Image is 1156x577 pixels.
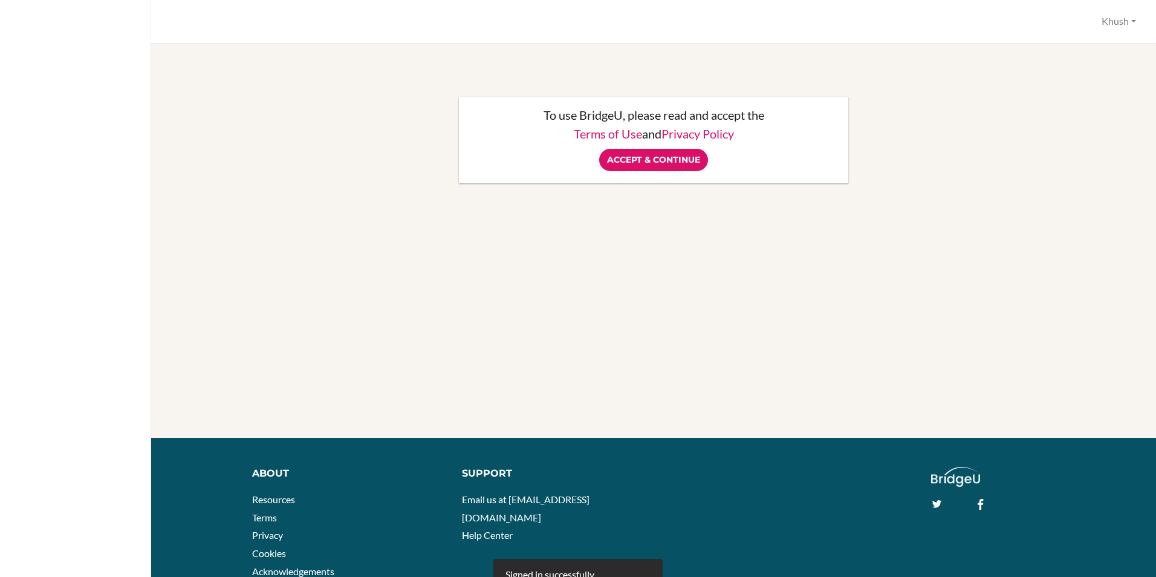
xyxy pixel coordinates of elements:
[574,126,642,141] a: Terms of Use
[462,494,589,523] a: Email us at [EMAIL_ADDRESS][DOMAIN_NAME]
[661,126,734,141] a: Privacy Policy
[252,467,444,481] div: About
[252,494,295,505] a: Resources
[1096,10,1141,33] button: Khush
[462,467,643,481] div: Support
[471,128,836,140] p: and
[252,547,286,559] a: Cookies
[252,529,283,541] a: Privacy
[471,109,836,121] p: To use BridgeU, please read and accept the
[599,149,708,171] input: Accept & Continue
[931,467,980,487] img: logo_white@2x-f4f0deed5e89b7ecb1c2cc34c3e3d731f90f0f143d5ea2071677605dd97b5244.png
[462,529,513,541] a: Help Center
[252,512,277,523] a: Terms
